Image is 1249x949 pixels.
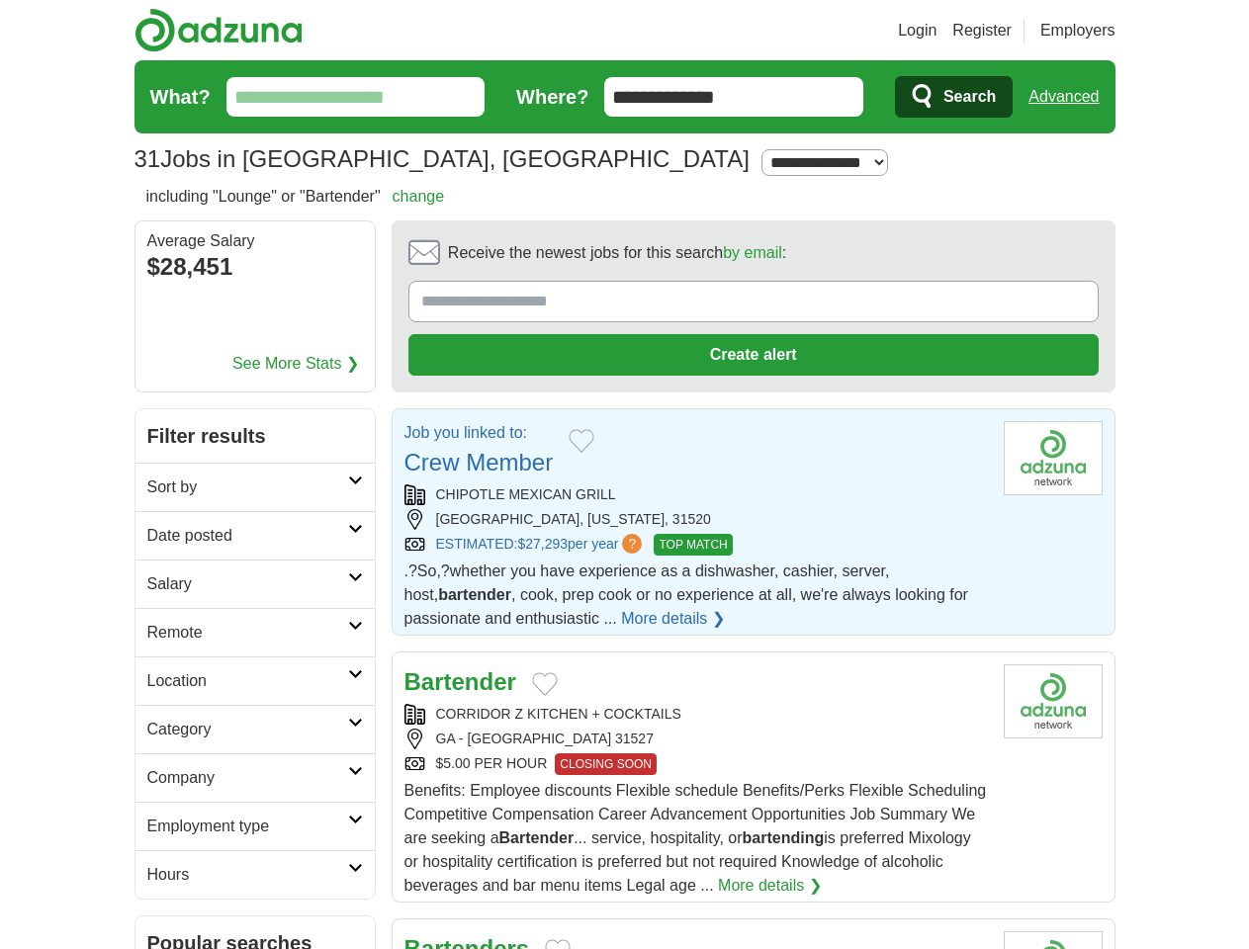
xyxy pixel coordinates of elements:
h2: Hours [147,863,348,887]
a: See More Stats ❯ [232,352,359,376]
div: $28,451 [147,249,363,285]
a: Date posted [135,511,375,560]
h2: Sort by [147,475,348,499]
button: Search [895,76,1013,118]
button: Create alert [408,334,1099,376]
a: Bartender [404,668,516,695]
label: Where? [516,82,588,112]
h2: including "Lounge" or "Bartender" [146,185,445,209]
h2: Company [147,766,348,790]
h2: Employment type [147,815,348,838]
span: Search [943,77,996,117]
a: Crew Member [404,449,554,475]
a: Hours [135,850,375,899]
span: 31 [134,141,161,177]
span: CLOSING SOON [555,753,657,775]
a: Remote [135,608,375,656]
a: Sort by [135,463,375,511]
span: .?So,?whether you have experience as a dishwasher, cashier, server, host, , cook, prep cook or no... [404,562,968,627]
a: change [393,188,445,205]
div: CORRIDOR Z KITCHEN + COCKTAILS [404,704,988,725]
a: Location [135,656,375,705]
a: Employment type [135,802,375,850]
h2: Salary [147,572,348,596]
img: Company logo [1004,421,1103,495]
a: Category [135,705,375,753]
strong: bartending [743,829,825,846]
span: TOP MATCH [654,534,732,556]
a: Register [952,19,1012,43]
a: Advanced [1028,77,1099,117]
strong: bartender [438,586,511,603]
a: Salary [135,560,375,608]
h2: Remote [147,621,348,645]
span: Benefits: Employee discounts Flexible schedule Benefits/Perks Flexible Scheduling Competitive Com... [404,782,987,894]
a: Login [898,19,937,43]
div: Average Salary [147,233,363,249]
button: Add to favorite jobs [569,429,594,453]
a: Employers [1040,19,1115,43]
img: Adzuna logo [134,8,303,52]
h2: Filter results [135,409,375,463]
span: Receive the newest jobs for this search : [448,241,786,265]
h1: Jobs in [GEOGRAPHIC_DATA], [GEOGRAPHIC_DATA] [134,145,750,172]
span: $27,293 [517,536,568,552]
h2: Date posted [147,524,348,548]
a: More details ❯ [621,607,725,631]
img: Company logo [1004,664,1103,738]
button: Add to favorite jobs [532,672,558,696]
div: $5.00 PER HOUR [404,753,988,775]
p: Job you linked to: [404,421,554,445]
div: GA - [GEOGRAPHIC_DATA] 31527 [404,729,988,749]
label: What? [150,82,211,112]
span: ? [622,534,642,554]
div: CHIPOTLE MEXICAN GRILL [404,484,988,505]
h2: Location [147,669,348,693]
a: by email [723,244,782,261]
a: Company [135,753,375,802]
a: More details ❯ [718,874,822,898]
div: [GEOGRAPHIC_DATA], [US_STATE], 31520 [404,509,988,530]
strong: Bartender [499,829,575,846]
a: ESTIMATED:$27,293per year? [436,534,647,556]
h2: Category [147,718,348,741]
